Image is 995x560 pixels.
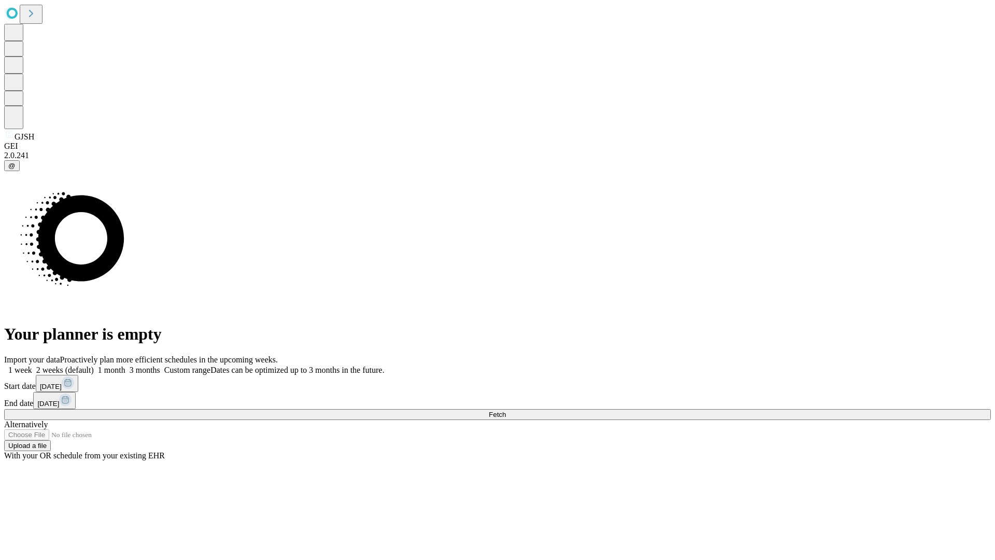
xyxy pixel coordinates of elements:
span: 1 week [8,366,32,374]
span: [DATE] [40,383,62,390]
button: Fetch [4,409,991,420]
span: 2 weeks (default) [36,366,94,374]
span: Proactively plan more efficient schedules in the upcoming weeks. [60,355,278,364]
span: [DATE] [37,400,59,408]
span: Custom range [164,366,210,374]
button: @ [4,160,20,171]
span: GJSH [15,132,34,141]
span: Fetch [489,411,506,418]
button: [DATE] [36,375,78,392]
span: Import your data [4,355,60,364]
span: Alternatively [4,420,48,429]
div: Start date [4,375,991,392]
div: GEI [4,142,991,151]
h1: Your planner is empty [4,325,991,344]
div: 2.0.241 [4,151,991,160]
div: End date [4,392,991,409]
span: 3 months [130,366,160,374]
button: [DATE] [33,392,76,409]
span: 1 month [98,366,125,374]
span: With your OR schedule from your existing EHR [4,451,165,460]
span: @ [8,162,16,170]
span: Dates can be optimized up to 3 months in the future. [210,366,384,374]
button: Upload a file [4,440,51,451]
